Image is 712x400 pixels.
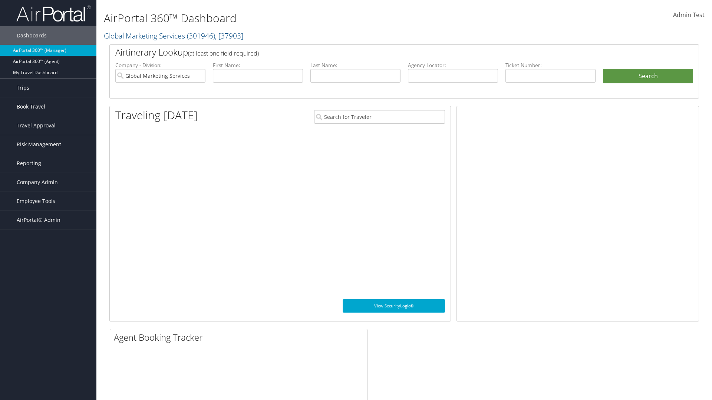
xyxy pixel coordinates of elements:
[188,49,259,57] span: (at least one field required)
[17,135,61,154] span: Risk Management
[104,31,243,41] a: Global Marketing Services
[115,61,205,69] label: Company - Division:
[187,31,215,41] span: ( 301946 )
[17,116,56,135] span: Travel Approval
[314,110,445,124] input: Search for Traveler
[17,211,60,229] span: AirPortal® Admin
[310,61,400,69] label: Last Name:
[104,10,504,26] h1: AirPortal 360™ Dashboard
[17,154,41,173] span: Reporting
[343,299,445,313] a: View SecurityLogic®
[17,173,58,191] span: Company Admin
[673,4,705,27] a: Admin Test
[16,5,90,22] img: airportal-logo.png
[115,46,644,59] h2: Airtinerary Lookup
[114,331,367,344] h2: Agent Booking Tracker
[17,79,29,97] span: Trips
[603,69,693,84] button: Search
[17,26,47,45] span: Dashboards
[673,11,705,19] span: Admin Test
[215,31,243,41] span: , [ 37903 ]
[17,97,45,116] span: Book Travel
[115,107,198,123] h1: Traveling [DATE]
[17,192,55,210] span: Employee Tools
[505,61,596,69] label: Ticket Number:
[408,61,498,69] label: Agency Locator:
[213,61,303,69] label: First Name:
